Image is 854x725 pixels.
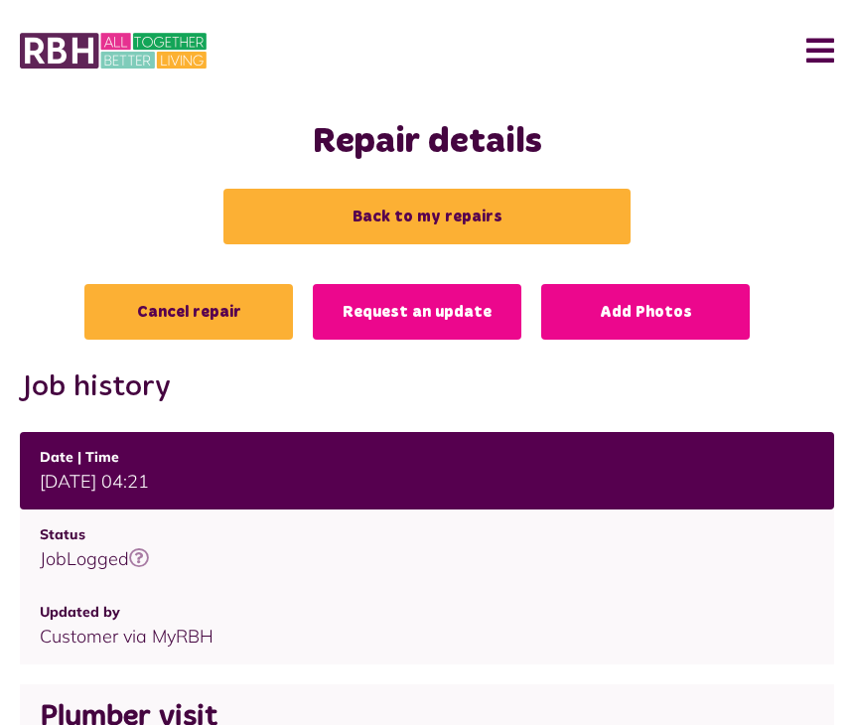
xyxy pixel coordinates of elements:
a: Cancel repair [84,284,293,340]
td: Customer via MyRBH [20,587,834,664]
a: Back to my repairs [223,189,631,244]
h1: Repair details [20,121,834,164]
a: Add Photos [541,284,750,340]
td: JobLogged [20,509,834,587]
td: [DATE] 04:21 [20,432,834,509]
h2: Job history [20,369,834,405]
img: MyRBH [20,30,207,72]
a: Request an update [313,284,521,340]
